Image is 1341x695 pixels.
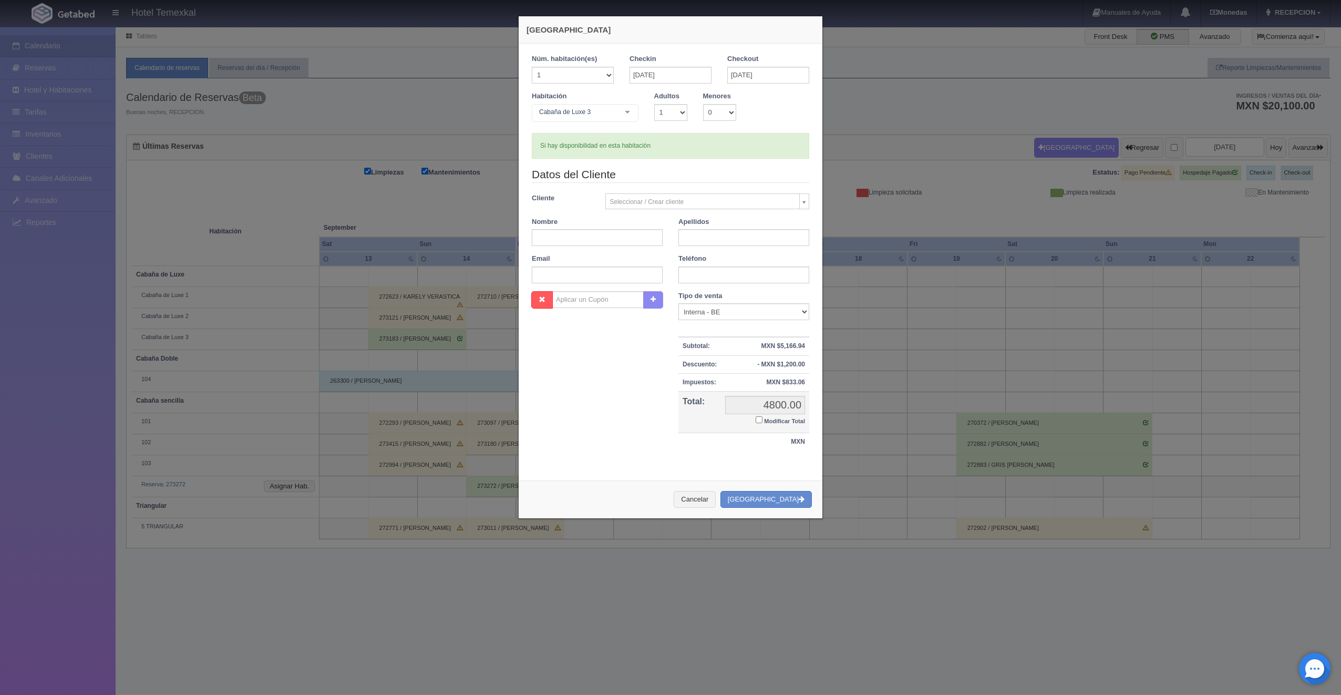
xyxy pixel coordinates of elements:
[678,291,723,301] label: Tipo de venta
[678,217,709,227] label: Apellidos
[761,342,805,350] strong: MXN $5,166.94
[630,67,711,84] input: DD-MM-AAAA
[791,438,805,445] strong: MXN
[527,24,814,35] h4: [GEOGRAPHIC_DATA]
[532,167,809,183] legend: Datos del Cliente
[703,91,731,101] label: Menores
[532,133,809,159] div: Si hay disponibilidad en esta habitación
[630,54,656,64] label: Checkin
[532,91,566,101] label: Habitación
[532,254,550,264] label: Email
[605,193,810,209] a: Seleccionar / Crear cliente
[537,107,617,117] span: Cabaña de Luxe 3
[610,194,796,210] span: Seleccionar / Crear cliente
[674,491,716,508] button: Cancelar
[532,54,597,64] label: Núm. habitación(es)
[552,291,644,308] input: Aplicar un Cupón
[532,217,558,227] label: Nombre
[764,418,805,424] small: Modificar Total
[654,91,679,101] label: Adultos
[767,379,805,386] strong: MXN $833.06
[720,491,812,508] button: [GEOGRAPHIC_DATA]
[524,193,597,203] label: Cliente
[678,373,721,391] th: Impuestos:
[678,391,721,433] th: Total:
[727,67,809,84] input: DD-MM-AAAA
[727,54,758,64] label: Checkout
[678,337,721,355] th: Subtotal:
[678,254,706,264] label: Teléfono
[756,416,762,423] input: Modificar Total
[757,361,805,368] strong: - MXN $1,200.00
[678,355,721,373] th: Descuento:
